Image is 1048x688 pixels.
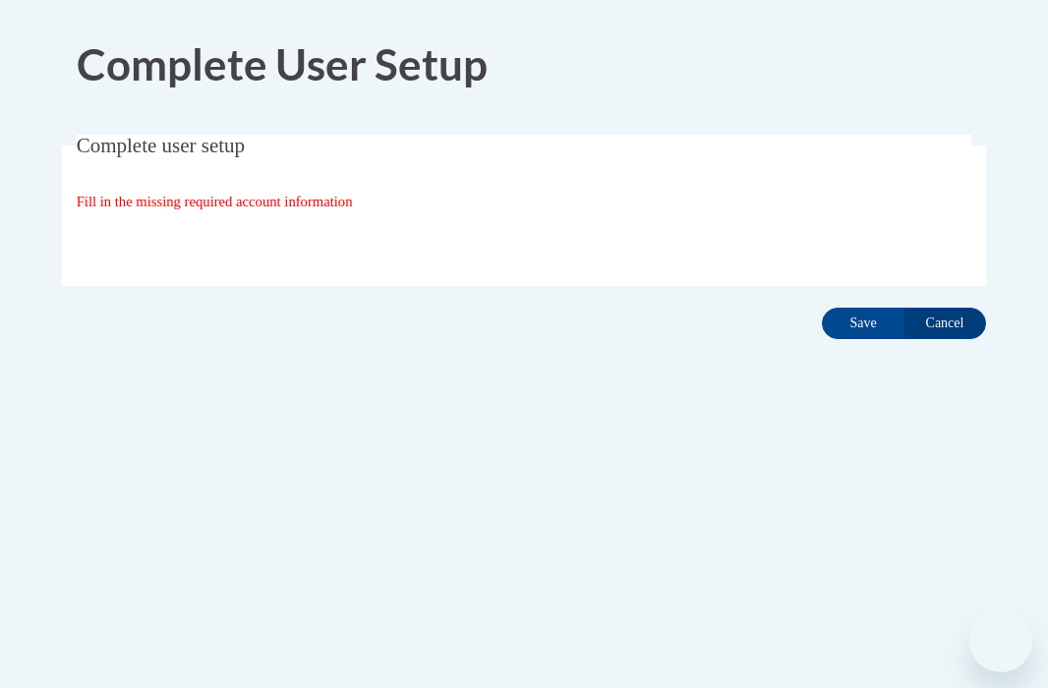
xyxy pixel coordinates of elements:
[969,609,1032,672] iframe: Button to launch messaging window
[822,308,904,339] input: Save
[77,38,488,89] span: Complete User Setup
[77,194,353,209] span: Fill in the missing required account information
[77,134,245,157] span: Complete user setup
[903,308,986,339] input: Cancel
